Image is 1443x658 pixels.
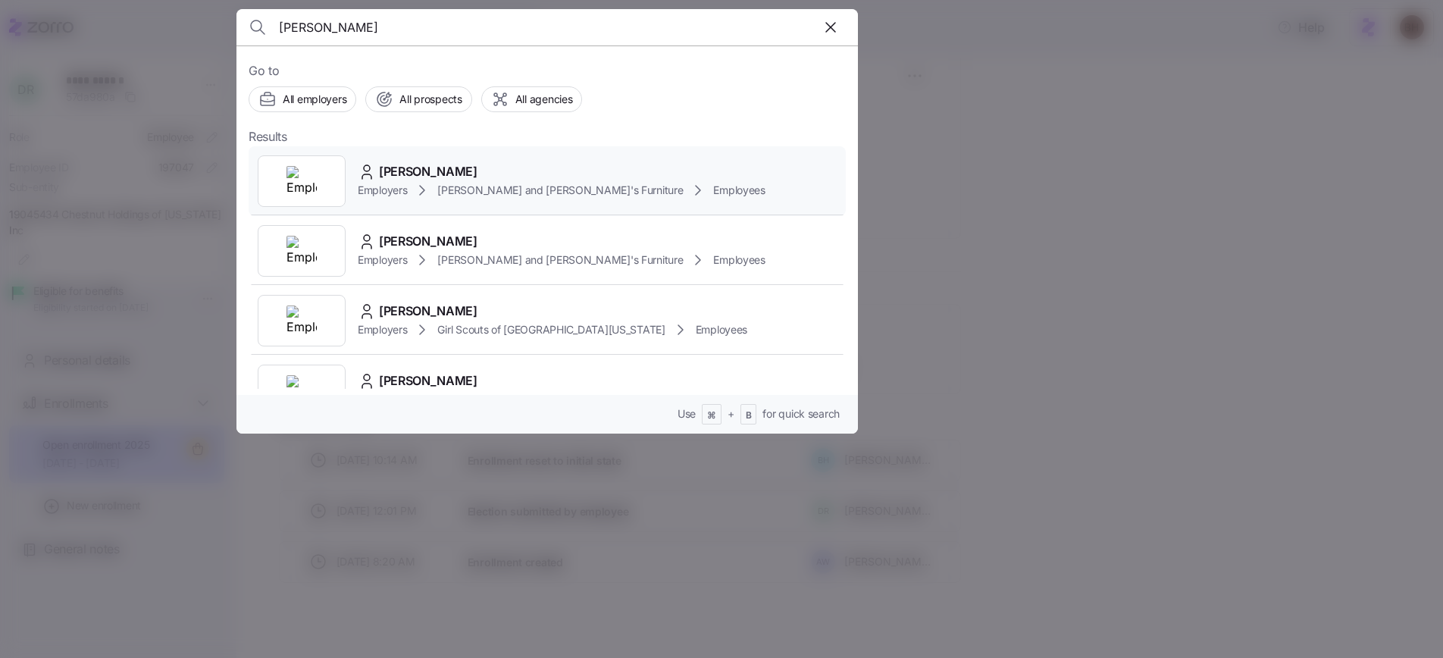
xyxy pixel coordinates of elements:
[286,166,317,196] img: Employer logo
[249,61,846,80] span: Go to
[365,86,471,112] button: All prospects
[515,92,573,107] span: All agencies
[696,322,747,337] span: Employees
[379,371,477,390] span: [PERSON_NAME]
[379,302,477,321] span: [PERSON_NAME]
[437,252,683,268] span: [PERSON_NAME] and [PERSON_NAME]'s Furniture
[713,183,765,198] span: Employees
[358,252,407,268] span: Employers
[249,127,287,146] span: Results
[437,322,665,337] span: Girl Scouts of [GEOGRAPHIC_DATA][US_STATE]
[707,409,716,422] span: ⌘
[379,162,477,181] span: [PERSON_NAME]
[728,406,734,421] span: +
[481,86,583,112] button: All agencies
[286,236,317,266] img: Employer logo
[713,252,765,268] span: Employees
[286,375,317,406] img: Employer logo
[678,406,696,421] span: Use
[762,406,840,421] span: for quick search
[358,183,407,198] span: Employers
[358,322,407,337] span: Employers
[379,232,477,251] span: [PERSON_NAME]
[399,92,462,107] span: All prospects
[286,305,317,336] img: Employer logo
[249,86,356,112] button: All employers
[437,183,683,198] span: [PERSON_NAME] and [PERSON_NAME]'s Furniture
[283,92,346,107] span: All employers
[746,409,752,422] span: B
